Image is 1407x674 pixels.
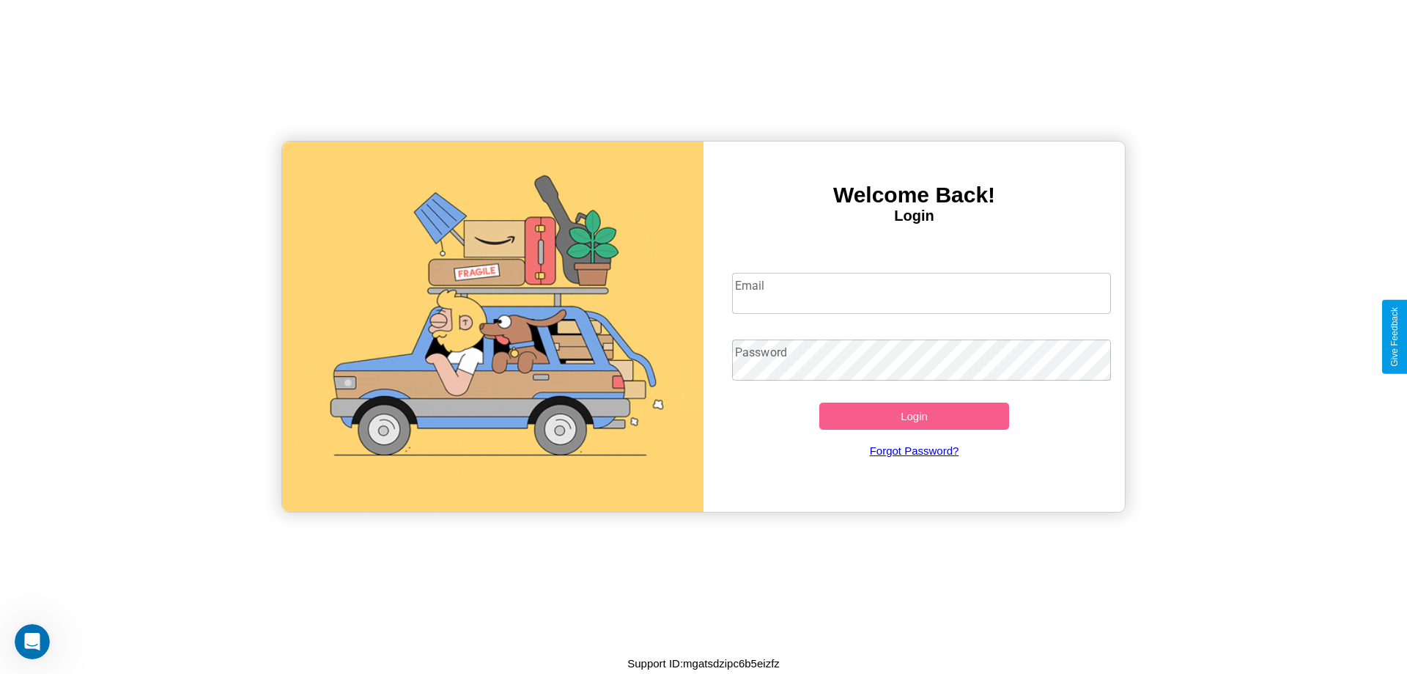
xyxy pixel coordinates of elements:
p: Support ID: mgatsdzipc6b5eizfz [627,653,780,673]
h3: Welcome Back! [703,183,1125,208]
div: Give Feedback [1389,307,1400,367]
img: gif [282,142,703,512]
a: Forgot Password? [725,430,1104,472]
button: Login [819,403,1009,430]
h4: Login [703,208,1125,224]
iframe: Intercom live chat [15,624,50,659]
